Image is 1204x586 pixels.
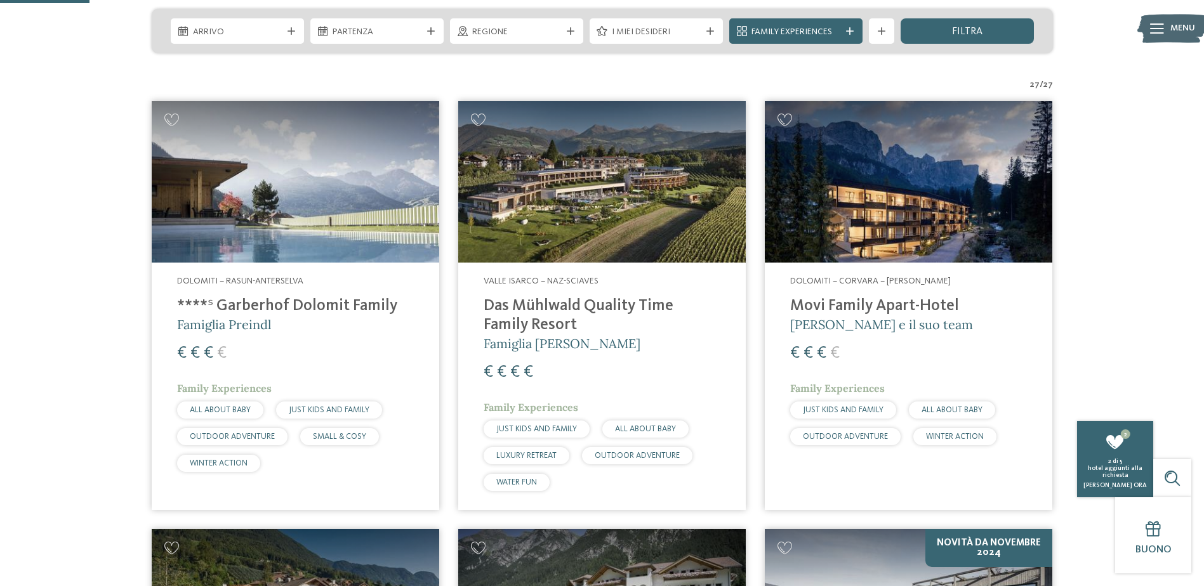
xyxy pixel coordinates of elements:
[1088,465,1142,478] span: hotel aggiunti alla richiesta
[790,297,1027,316] h4: Movi Family Apart-Hotel
[804,345,813,361] span: €
[496,452,557,460] span: LUXURY RETREAT
[484,401,578,413] span: Family Experiences
[177,345,187,361] span: €
[615,425,676,433] span: ALL ABOUT BABY
[1120,458,1122,464] span: 5
[458,101,746,263] img: Cercate un hotel per famiglie? Qui troverete solo i migliori!
[612,26,701,39] span: I miei desideri
[1043,79,1053,91] span: 27
[289,406,369,414] span: JUST KIDS AND FAMILY
[177,297,414,316] h4: ****ˢ Garberhof Dolomit Family
[152,101,439,510] a: Cercate un hotel per famiglie? Qui troverete solo i migliori! Dolomiti – Rasun-Anterselva ****ˢ G...
[472,26,561,39] span: Regione
[1077,421,1153,497] a: 2 2 di 5 hotel aggiunti alla richiesta [PERSON_NAME] ora
[1083,482,1147,488] span: [PERSON_NAME] ora
[177,277,303,285] span: Dolomiti – Rasun-Anterselva
[817,345,826,361] span: €
[790,277,951,285] span: Dolomiti – Corvara – [PERSON_NAME]
[190,406,251,414] span: ALL ABOUT BABY
[510,364,520,381] span: €
[484,364,493,381] span: €
[204,345,213,361] span: €
[1121,429,1130,439] span: 2
[484,277,599,285] span: Valle Isarco – Naz-Sciaves
[952,27,982,37] span: filtra
[333,26,421,39] span: Partenza
[751,26,840,39] span: Family Experiences
[790,345,800,361] span: €
[765,101,1052,510] a: Cercate un hotel per famiglie? Qui troverete solo i migliori! Dolomiti – Corvara – [PERSON_NAME] ...
[595,452,680,460] span: OUTDOOR ADVENTURE
[1030,79,1040,91] span: 27
[1108,458,1111,464] span: 2
[193,26,282,39] span: Arrivo
[496,425,577,433] span: JUST KIDS AND FAMILY
[926,433,984,441] span: WINTER ACTION
[1113,458,1118,464] span: di
[803,406,883,414] span: JUST KIDS AND FAMILY
[484,335,640,351] span: Famiglia [PERSON_NAME]
[152,101,439,263] img: Cercate un hotel per famiglie? Qui troverete solo i migliori!
[922,406,982,414] span: ALL ABOUT BABY
[803,433,888,441] span: OUTDOOR ADVENTURE
[484,297,720,335] h4: Das Mühlwald Quality Time Family Resort
[524,364,533,381] span: €
[497,364,506,381] span: €
[790,316,973,332] span: [PERSON_NAME] e il suo team
[1115,497,1191,573] a: Buono
[1135,545,1172,555] span: Buono
[496,478,537,486] span: WATER FUN
[1040,79,1043,91] span: /
[177,382,272,394] span: Family Experiences
[458,101,746,510] a: Cercate un hotel per famiglie? Qui troverete solo i migliori! Valle Isarco – Naz-Sciaves Das Mühl...
[190,459,248,467] span: WINTER ACTION
[313,433,366,441] span: SMALL & COSY
[177,316,271,332] span: Famiglia Preindl
[217,345,227,361] span: €
[765,101,1052,263] img: Cercate un hotel per famiglie? Qui troverete solo i migliori!
[190,345,200,361] span: €
[830,345,840,361] span: €
[190,433,275,441] span: OUTDOOR ADVENTURE
[790,382,885,394] span: Family Experiences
